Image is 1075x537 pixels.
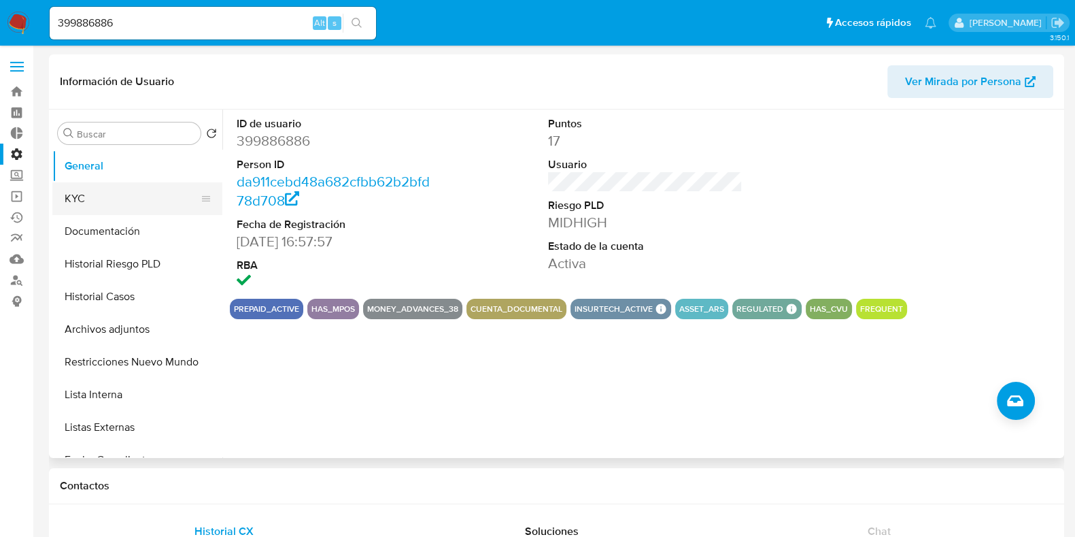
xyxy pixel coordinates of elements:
[237,217,431,232] dt: Fecha de Registración
[925,17,936,29] a: Notificaciones
[52,411,222,444] button: Listas Externas
[52,248,222,280] button: Historial Riesgo PLD
[52,215,222,248] button: Documentación
[52,280,222,313] button: Historial Casos
[52,150,222,182] button: General
[548,116,743,131] dt: Puntos
[52,346,222,378] button: Restricciones Nuevo Mundo
[60,479,1053,493] h1: Contactos
[548,239,743,254] dt: Estado de la cuenta
[343,14,371,33] button: search-icon
[887,65,1053,98] button: Ver Mirada por Persona
[367,306,458,312] button: money_advances_38
[77,128,195,140] input: Buscar
[969,16,1046,29] p: ignacio.bagnardi@mercadolibre.com
[206,128,217,143] button: Volver al orden por defecto
[1051,16,1065,30] a: Salir
[548,157,743,172] dt: Usuario
[234,306,299,312] button: prepaid_active
[52,313,222,346] button: Archivos adjuntos
[237,232,431,251] dd: [DATE] 16:57:57
[332,16,337,29] span: s
[905,65,1021,98] span: Ver Mirada por Persona
[60,75,174,88] h1: Información de Usuario
[50,14,376,32] input: Buscar usuario o caso...
[52,444,222,476] button: Fecha Compliant
[52,182,211,215] button: KYC
[835,16,911,30] span: Accesos rápidos
[63,128,74,139] button: Buscar
[548,198,743,213] dt: Riesgo PLD
[311,306,355,312] button: has_mpos
[575,306,653,312] button: insurtech_active
[860,306,903,312] button: frequent
[237,258,431,273] dt: RBA
[548,131,743,150] dd: 17
[237,157,431,172] dt: Person ID
[548,254,743,273] dd: Activa
[679,306,724,312] button: asset_ars
[237,172,430,210] a: da911cebd48a682cfbb62b2bfd78d708
[314,16,325,29] span: Alt
[548,213,743,232] dd: MIDHIGH
[237,116,431,131] dt: ID de usuario
[736,306,783,312] button: regulated
[810,306,848,312] button: has_cvu
[237,131,431,150] dd: 399886886
[52,378,222,411] button: Lista Interna
[471,306,562,312] button: cuenta_documental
